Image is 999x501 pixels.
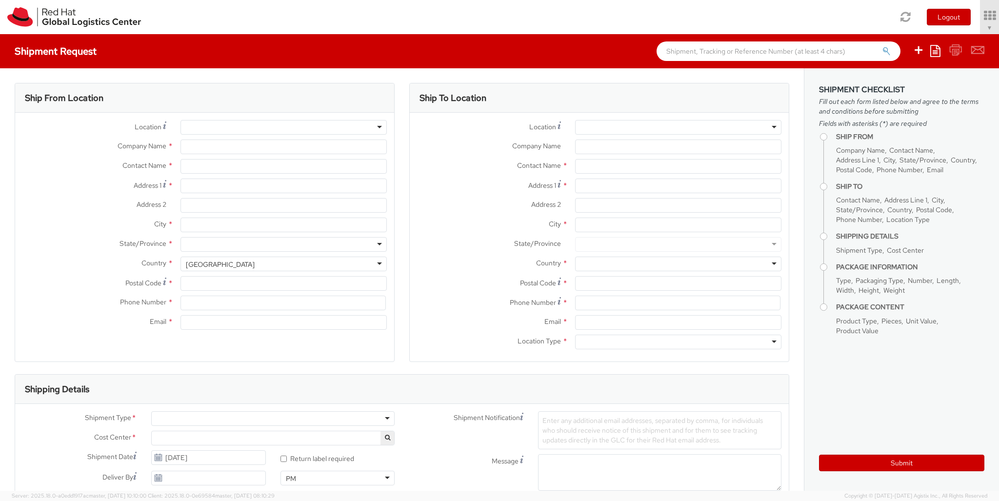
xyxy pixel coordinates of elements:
[844,492,987,500] span: Copyright © [DATE]-[DATE] Agistix Inc., All Rights Reserved
[819,97,984,116] span: Fill out each form listed below and agree to the terms and conditions before submitting
[836,286,854,295] span: Width
[280,452,356,463] label: Return label required
[141,259,166,267] span: Country
[836,165,872,174] span: Postal Code
[154,220,166,228] span: City
[549,220,561,228] span: City
[512,141,561,150] span: Company Name
[836,317,877,325] span: Product Type
[884,196,927,204] span: Address Line 1
[836,196,880,204] span: Contact Name
[85,413,131,424] span: Shipment Type
[87,452,133,462] span: Shipment Date
[25,93,103,103] h3: Ship From Location
[517,161,561,170] span: Contact Name
[7,7,141,27] img: rh-logistics-00dfa346123c4ec078e1.svg
[492,457,519,465] span: Message
[836,246,882,255] span: Shipment Type
[536,259,561,267] span: Country
[514,239,561,248] span: State/Province
[836,276,851,285] span: Type
[135,122,161,131] span: Location
[215,492,275,499] span: master, [DATE] 08:10:29
[120,239,166,248] span: State/Province
[819,85,984,94] h3: Shipment Checklist
[819,119,984,128] span: Fields with asterisks (*) are required
[25,384,89,394] h3: Shipping Details
[906,317,937,325] span: Unit Value
[148,492,275,499] span: Client: 2025.18.0-0e69584
[15,46,97,57] h4: Shipment Request
[529,122,556,131] span: Location
[544,317,561,326] span: Email
[89,492,146,499] span: master, [DATE] 10:10:00
[836,133,984,140] h4: Ship From
[125,279,161,287] span: Postal Code
[951,156,975,164] span: Country
[887,246,924,255] span: Cost Center
[836,183,984,190] h4: Ship To
[518,337,561,345] span: Location Type
[531,200,561,209] span: Address 2
[137,200,166,209] span: Address 2
[836,233,984,240] h4: Shipping Details
[916,205,952,214] span: Postal Code
[836,156,879,164] span: Address Line 1
[877,165,922,174] span: Phone Number
[836,215,882,224] span: Phone Number
[856,276,903,285] span: Packaging Type
[286,474,296,483] div: PM
[510,298,556,307] span: Phone Number
[150,317,166,326] span: Email
[186,260,255,269] div: [GEOGRAPHIC_DATA]
[454,413,520,423] span: Shipment Notification
[94,432,131,443] span: Cost Center
[819,455,984,471] button: Submit
[889,146,933,155] span: Contact Name
[528,181,556,190] span: Address 1
[937,276,959,285] span: Length
[908,276,932,285] span: Number
[883,156,895,164] span: City
[836,146,885,155] span: Company Name
[836,326,879,335] span: Product Value
[520,279,556,287] span: Postal Code
[118,141,166,150] span: Company Name
[927,165,943,174] span: Email
[657,41,900,61] input: Shipment, Tracking or Reference Number (at least 4 chars)
[887,205,912,214] span: Country
[420,93,486,103] h3: Ship To Location
[122,161,166,170] span: Contact Name
[987,24,993,32] span: ▼
[859,286,879,295] span: Height
[12,492,146,499] span: Server: 2025.18.0-a0edd1917ac
[881,317,901,325] span: Pieces
[120,298,166,306] span: Phone Number
[836,205,883,214] span: State/Province
[883,286,905,295] span: Weight
[886,215,930,224] span: Location Type
[542,416,763,444] span: Enter any additional email addresses, separated by comma, for individuals who should receive noti...
[836,263,984,271] h4: Package Information
[102,472,133,482] span: Deliver By
[836,303,984,311] h4: Package Content
[899,156,946,164] span: State/Province
[280,456,287,462] input: Return label required
[932,196,943,204] span: City
[927,9,971,25] button: Logout
[134,181,161,190] span: Address 1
